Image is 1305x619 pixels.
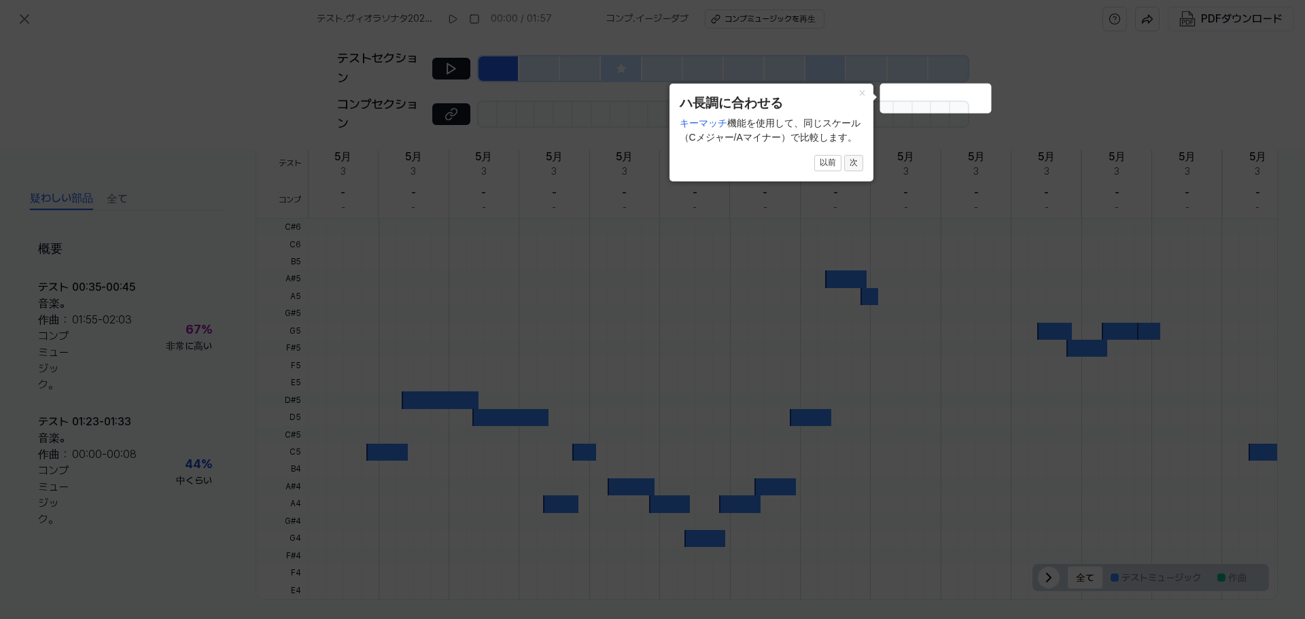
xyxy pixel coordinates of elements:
button: 以前 [814,155,841,171]
font: 以前 [820,158,836,167]
button: 近い [852,84,873,103]
font: 機能を使用して [727,118,794,128]
font: ハ長調に合わせる [680,96,783,110]
font: × [858,86,866,100]
font: キーマッチ [680,118,727,128]
font: 次 [850,158,858,167]
button: 次 [844,155,863,171]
